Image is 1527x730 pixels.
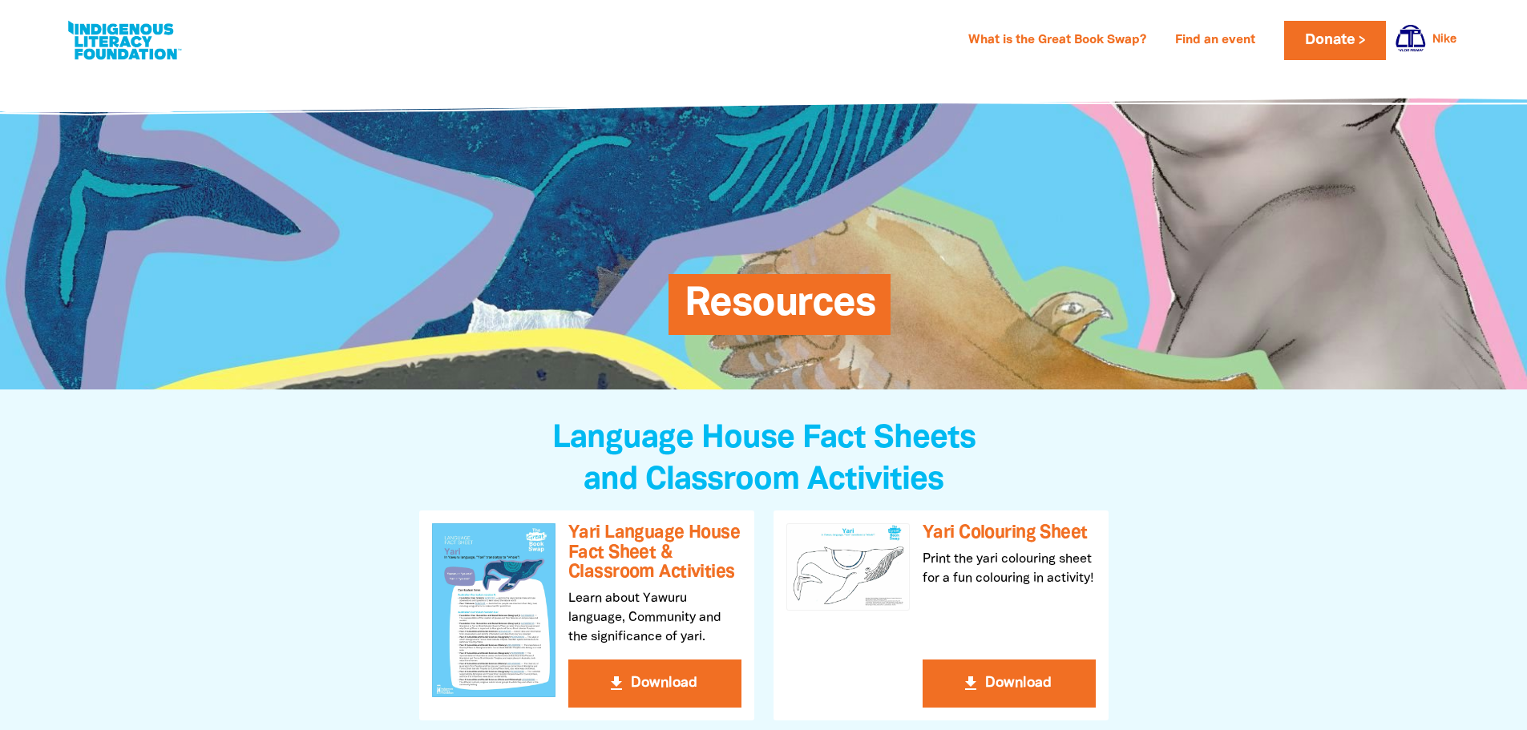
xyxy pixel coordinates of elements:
span: Resources [685,286,875,335]
a: Find an event [1165,28,1265,54]
button: get_app Download [568,659,741,708]
i: get_app [961,674,980,693]
span: Language House Fact Sheets [552,424,976,454]
span: and Classroom Activities [584,466,943,495]
a: Donate [1284,21,1385,60]
a: Nike [1432,34,1456,46]
i: get_app [607,674,626,693]
button: get_app Download [923,659,1096,708]
h3: Yari Colouring Sheet [923,523,1096,543]
h3: Yari Language House Fact Sheet & Classroom Activities [568,523,741,583]
img: Yari Language House Fact Sheet & Classroom Activities [432,523,555,697]
img: Yari Colouring Sheet [786,523,910,611]
a: What is the Great Book Swap? [959,28,1156,54]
